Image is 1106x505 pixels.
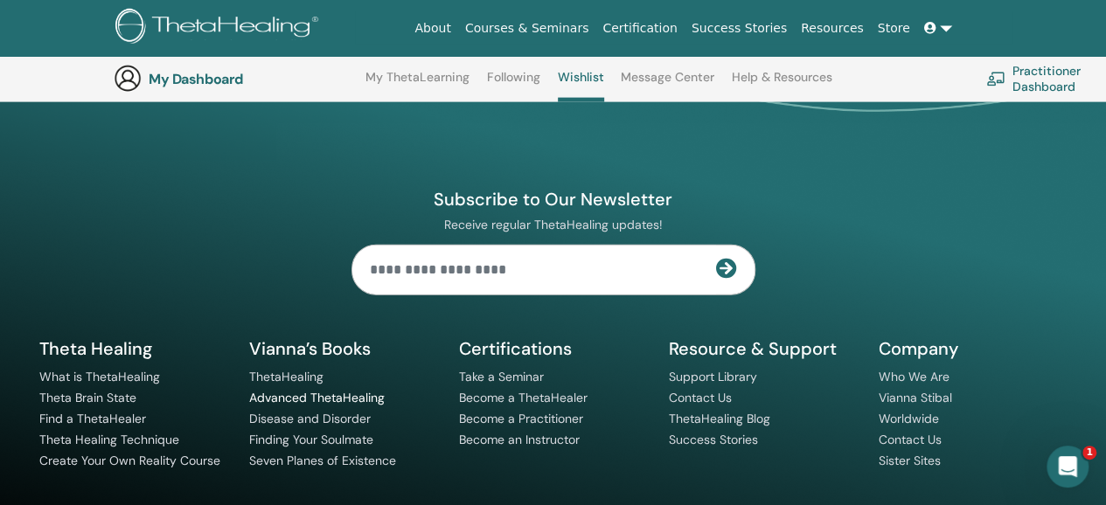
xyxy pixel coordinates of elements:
a: Theta Healing Technique [39,432,179,447]
h5: Resource & Support [669,337,858,360]
a: Success Stories [685,12,794,45]
a: Contact Us [879,432,942,447]
a: ThetaHealing [249,369,323,384]
h5: Vianna’s Books [249,337,438,360]
a: Certification [595,12,684,45]
a: Become an Instructor [459,432,580,447]
a: Success Stories [669,432,758,447]
a: Advanced ThetaHealing [249,390,385,405]
h5: Theta Healing [39,337,228,360]
a: Wishlist [558,70,604,102]
h5: Company [879,337,1068,360]
a: Finding Your Soulmate [249,432,373,447]
a: Become a Practitioner [459,411,583,426]
img: chalkboard-teacher.svg [986,72,1005,86]
a: Seven Planes of Existence [249,453,396,468]
a: Theta Brain State [39,390,136,405]
span: 1 [1082,446,1096,460]
h3: My Dashboard [149,71,323,87]
a: Message Center [621,70,714,98]
a: Become a ThetaHealer [459,390,588,405]
a: Who We Are [879,369,949,384]
a: About [407,12,457,45]
a: Disease and Disorder [249,411,371,426]
h4: Subscribe to Our Newsletter [351,188,755,211]
a: Create Your Own Reality Course [39,453,220,468]
a: Contact Us [669,390,732,405]
a: Help & Resources [732,70,832,98]
img: logo.png [115,9,324,48]
a: Vianna Stibal [879,390,952,405]
a: Find a ThetaHealer [39,411,146,426]
img: generic-user-icon.jpg [114,65,142,93]
a: Support Library [669,369,757,384]
p: Receive regular ThetaHealing updates! [351,217,755,232]
a: Resources [794,12,871,45]
a: Sister Sites [879,453,941,468]
iframe: Intercom live chat [1047,446,1089,488]
h5: Certifications [459,337,648,360]
a: Following [487,70,540,98]
a: My ThetaLearning [365,70,470,98]
a: What is ThetaHealing [39,369,160,384]
a: Store [871,12,917,45]
a: ThetaHealing Blog [669,411,770,426]
a: Worldwide [879,411,939,426]
a: Take a Seminar [459,369,544,384]
a: Courses & Seminars [458,12,596,45]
